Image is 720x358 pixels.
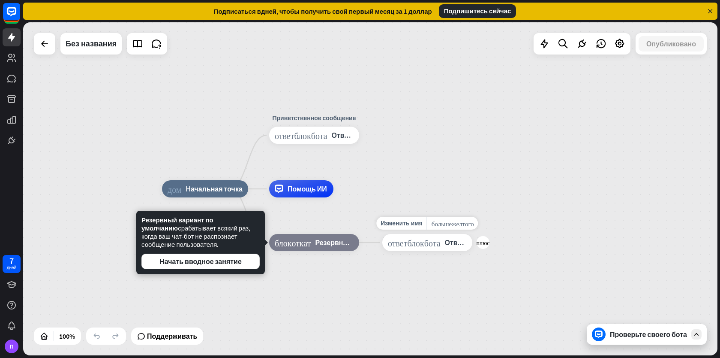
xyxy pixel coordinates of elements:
[141,254,260,269] button: Начать вводное занятие
[639,36,704,52] button: Опубликовано
[7,265,17,270] font: дней
[141,224,250,249] font: срабатывает всякий раз, когда ваш чат-бот не распознает сообщение пользователя.
[147,332,197,340] font: Поддерживать
[315,238,432,247] font: Резервный вариант по умолчанию
[3,255,21,273] a: 7 дней
[332,131,368,140] font: Ответ бота
[288,185,327,193] font: Помощь ИИ
[7,3,33,29] button: Открыть виджет чата LiveChat
[214,7,261,15] font: Подписаться в
[445,238,481,247] font: Ответ бота
[10,343,14,350] font: П
[646,39,696,48] font: Опубликовано
[159,257,242,266] font: Начать вводное занятие
[66,33,117,55] div: Без названия
[444,7,511,15] font: Подпишитесь сейчас
[66,39,117,49] font: Без названия
[381,219,422,227] font: Изменить имя
[9,255,14,266] font: 7
[432,220,474,227] font: больше_желтого
[168,185,181,193] font: дом_2
[275,131,327,140] font: ответ_блок_бота
[261,7,432,15] font: дней, чтобы получить свой первый месяц за 1 доллар
[141,216,213,232] font: Резервный вариант по умолчанию
[476,240,489,246] font: плюс
[610,330,687,339] font: Проверьте своего бота
[275,238,311,247] font: блок_откат
[388,238,441,247] font: ответ_блок_бота
[186,185,242,193] font: Начальная точка
[59,332,75,340] font: 100%
[272,114,356,122] font: Приветственное сообщение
